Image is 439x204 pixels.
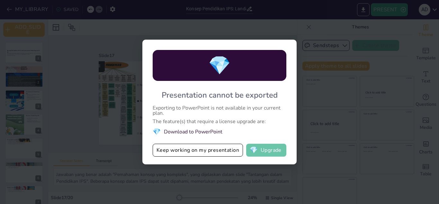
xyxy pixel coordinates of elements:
div: The feature(s) that require a license upgrade are: [153,119,286,124]
button: diamondUpgrade [246,144,286,157]
span: diamond [250,147,258,153]
div: Presentation cannot be exported [162,90,278,100]
span: diamond [208,53,231,78]
button: Keep working on my presentation [153,144,243,157]
li: Download to PowerPoint [153,127,286,136]
span: diamond [153,127,161,136]
div: Exporting to PowerPoint is not available in your current plan. [153,105,286,116]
